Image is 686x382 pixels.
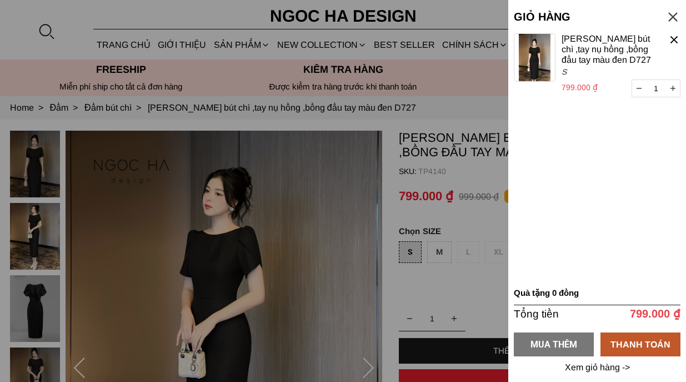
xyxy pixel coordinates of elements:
[514,11,642,23] h5: GIỎ HÀNG
[563,363,632,373] a: Xem giỏ hàng ->
[600,337,680,351] div: THANH TOÁN
[562,81,653,93] p: 799.000 ₫
[614,307,680,320] p: 799.000 ₫
[514,288,680,298] h6: Quà tặng 0 đồng
[600,333,680,356] a: THANH TOÁN
[562,66,655,78] p: S
[562,33,655,66] a: [PERSON_NAME] bút chì ,tay nụ hồng ,bồng đầu tay màu đen D727
[514,338,594,351] div: MUA THÊM
[514,308,594,320] h6: Tổng tiền
[632,80,680,97] input: Quantity input
[514,33,555,82] img: png.png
